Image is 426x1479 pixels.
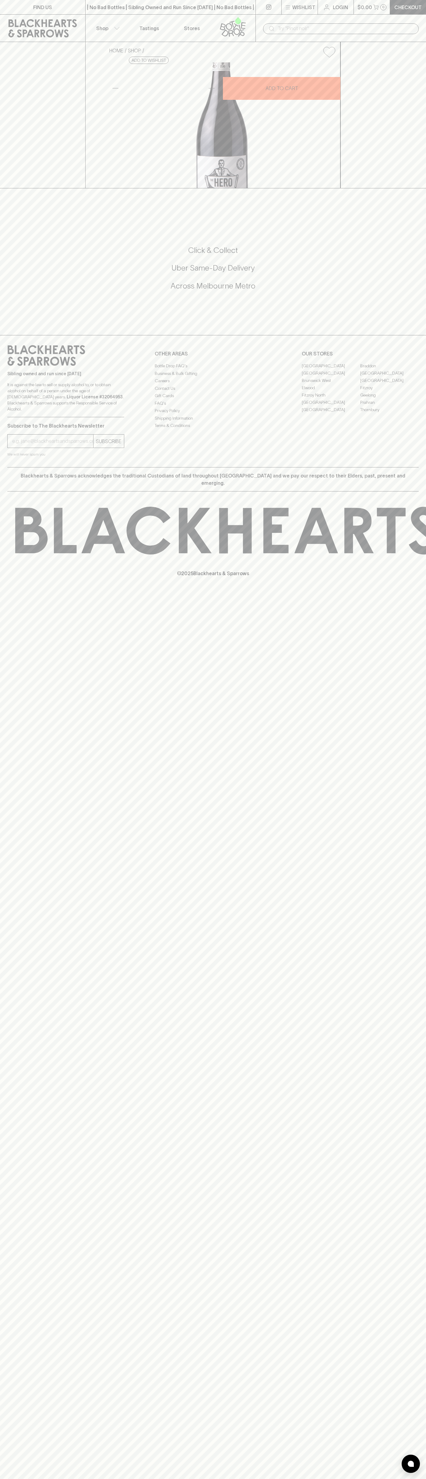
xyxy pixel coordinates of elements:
p: ADD TO CART [266,85,298,92]
p: OUR STORES [302,350,419,357]
a: Terms & Conditions [155,422,272,429]
p: Login [333,4,348,11]
a: Privacy Policy [155,407,272,414]
input: Try "Pinot noir" [278,24,414,33]
h5: Uber Same-Day Delivery [7,263,419,273]
a: Careers [155,377,272,385]
strong: Liquor License #32064953 [67,394,123,399]
a: Business & Bulk Gifting [155,370,272,377]
p: Shop [96,25,108,32]
a: Braddon [360,362,419,369]
img: bubble-icon [408,1461,414,1467]
a: Tastings [128,15,171,42]
p: Subscribe to The Blackhearts Newsletter [7,422,124,429]
button: SUBSCRIBE [93,435,124,448]
p: Stores [184,25,200,32]
button: Add to wishlist [321,44,338,60]
a: Thornbury [360,406,419,413]
a: SHOP [128,48,141,53]
img: 40476.png [104,62,340,188]
a: Contact Us [155,385,272,392]
p: Tastings [139,25,159,32]
a: [GEOGRAPHIC_DATA] [360,369,419,377]
p: Sibling owned and run since [DATE] [7,371,124,377]
a: Geelong [360,391,419,399]
a: Stores [171,15,213,42]
a: Fitzroy North [302,391,360,399]
a: Bottle Drop FAQ's [155,362,272,370]
p: It is against the law to sell or supply alcohol to, or to obtain alcohol on behalf of a person un... [7,382,124,412]
button: Shop [86,15,128,42]
a: Gift Cards [155,392,272,400]
h5: Click & Collect [7,245,419,255]
h5: Across Melbourne Metro [7,281,419,291]
button: Add to wishlist [129,57,169,64]
a: Elwood [302,384,360,391]
p: Wishlist [292,4,315,11]
button: ADD TO CART [223,77,340,100]
a: [GEOGRAPHIC_DATA] [302,362,360,369]
p: FIND US [33,4,52,11]
a: [GEOGRAPHIC_DATA] [302,369,360,377]
a: [GEOGRAPHIC_DATA] [302,399,360,406]
a: HOME [109,48,123,53]
p: We will never spam you [7,451,124,457]
a: Fitzroy [360,384,419,391]
p: SUBSCRIBE [96,438,121,445]
p: $0.00 [357,4,372,11]
a: [GEOGRAPHIC_DATA] [360,377,419,384]
a: Prahran [360,399,419,406]
a: Brunswick West [302,377,360,384]
p: Checkout [394,4,422,11]
p: OTHER AREAS [155,350,272,357]
a: FAQ's [155,400,272,407]
input: e.g. jane@blackheartsandsparrows.com.au [12,436,93,446]
a: [GEOGRAPHIC_DATA] [302,406,360,413]
div: Call to action block [7,221,419,323]
p: 0 [382,5,385,9]
a: Shipping Information [155,414,272,422]
p: Blackhearts & Sparrows acknowledges the traditional Custodians of land throughout [GEOGRAPHIC_DAT... [12,472,414,487]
